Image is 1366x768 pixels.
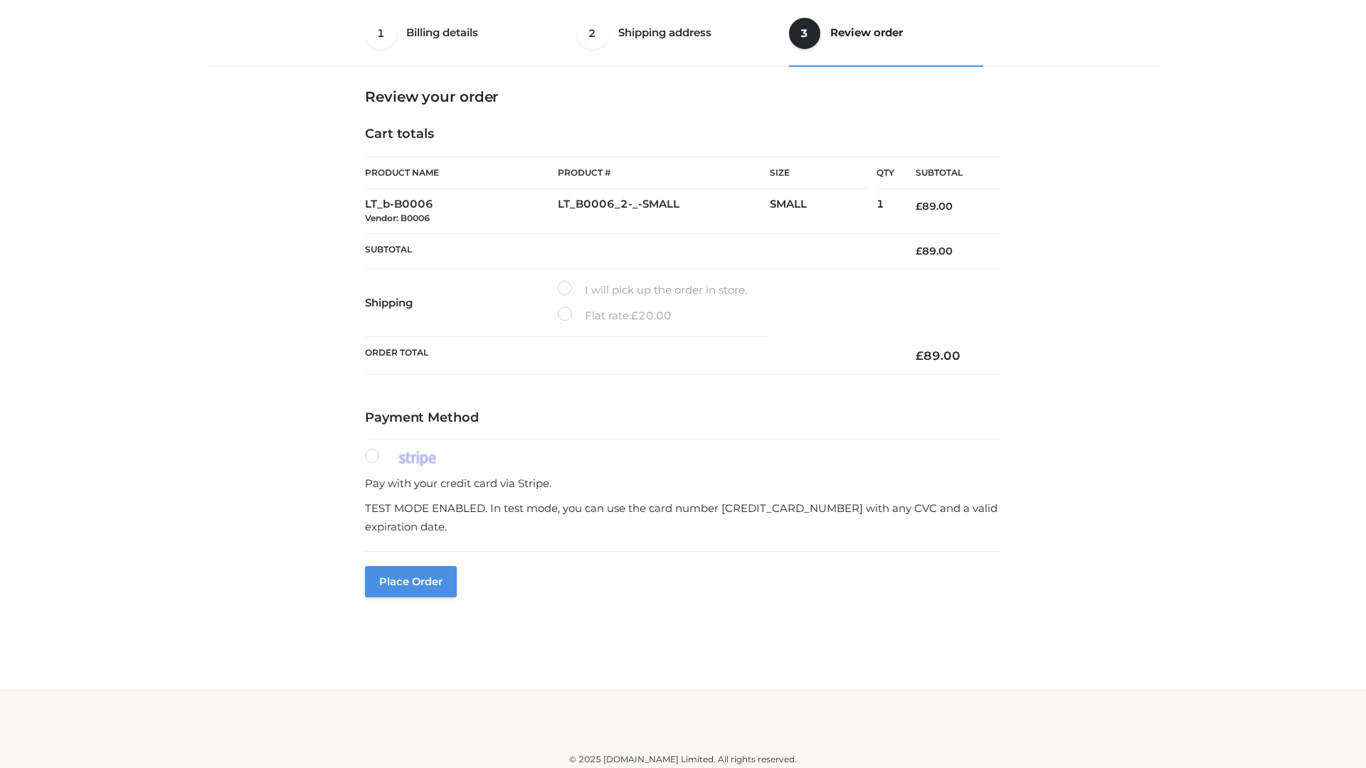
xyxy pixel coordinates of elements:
th: Product Name [365,156,558,189]
small: Vendor: B0006 [365,213,430,223]
p: TEST MODE ENABLED. In test mode, you can use the card number [CREDIT_CARD_NUMBER] with any CVC an... [365,499,1001,535]
td: 1 [877,189,894,234]
div: © 2025 [DOMAIN_NAME] Limited. All rights reserved. [211,752,1155,767]
td: LT_b-B0006 [365,189,558,234]
button: Place order [365,566,457,597]
th: Product # [558,156,770,189]
th: Size [770,157,869,189]
bdi: 89.00 [916,348,960,363]
span: £ [916,348,923,363]
td: LT_B0006_2-_-SMALL [558,189,770,234]
th: Qty [877,156,894,189]
h4: Payment Method [365,410,1001,426]
bdi: 89.00 [916,200,953,213]
p: Pay with your credit card via Stripe. [365,474,1001,493]
h4: Cart totals [365,127,1001,142]
h3: Review your order [365,88,1001,105]
span: £ [916,200,922,213]
span: £ [916,245,922,257]
bdi: 89.00 [916,245,953,257]
bdi: 20.00 [631,309,672,322]
td: SMALL [770,189,877,234]
th: Subtotal [894,157,1001,189]
th: Subtotal [365,233,894,268]
label: Flat rate: [558,306,672,325]
label: I will pick up the order in store. [558,281,747,299]
span: £ [631,309,638,322]
th: Shipping [365,269,558,337]
th: Order Total [365,337,894,375]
